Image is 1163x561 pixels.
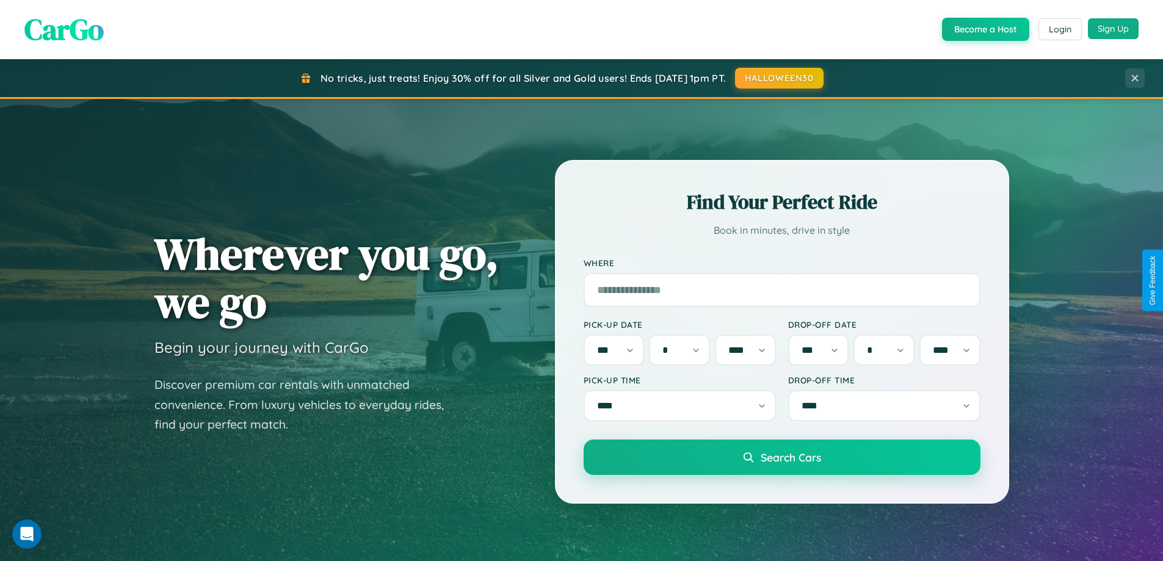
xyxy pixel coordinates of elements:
label: Pick-up Date [584,319,776,330]
button: Search Cars [584,440,980,475]
label: Where [584,258,980,268]
span: No tricks, just treats! Enjoy 30% off for all Silver and Gold users! Ends [DATE] 1pm PT. [321,72,726,84]
button: Sign Up [1088,18,1139,39]
button: Login [1038,18,1082,40]
span: Search Cars [761,451,821,464]
h1: Wherever you go, we go [154,230,499,326]
h3: Begin your journey with CarGo [154,338,369,357]
iframe: Intercom live chat [12,519,42,549]
label: Pick-up Time [584,375,776,385]
div: Give Feedback [1148,256,1157,305]
label: Drop-off Time [788,375,980,385]
button: Become a Host [942,18,1029,41]
label: Drop-off Date [788,319,980,330]
button: HALLOWEEN30 [735,68,824,89]
p: Book in minutes, drive in style [584,222,980,239]
h2: Find Your Perfect Ride [584,189,980,215]
p: Discover premium car rentals with unmatched convenience. From luxury vehicles to everyday rides, ... [154,375,460,435]
span: CarGo [24,9,104,49]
